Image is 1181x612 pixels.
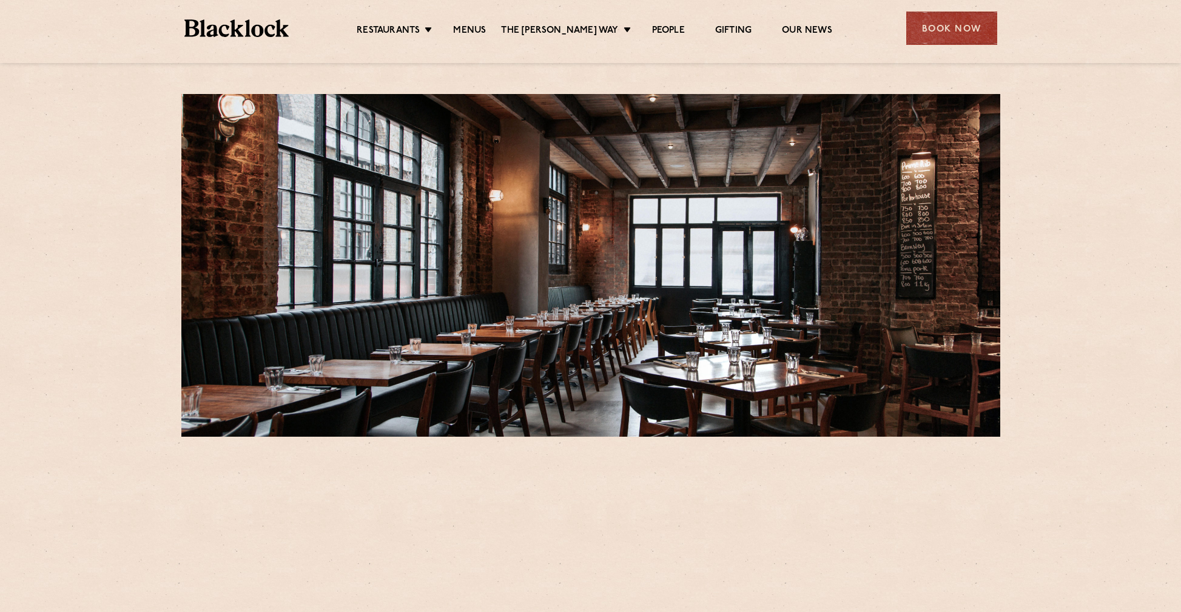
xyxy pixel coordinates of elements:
a: Restaurants [357,25,420,38]
a: Gifting [715,25,752,38]
a: Menus [453,25,486,38]
img: BL_Textured_Logo-footer-cropped.svg [184,19,289,37]
div: Book Now [906,12,997,45]
a: The [PERSON_NAME] Way [501,25,618,38]
a: People [652,25,685,38]
a: Our News [782,25,832,38]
